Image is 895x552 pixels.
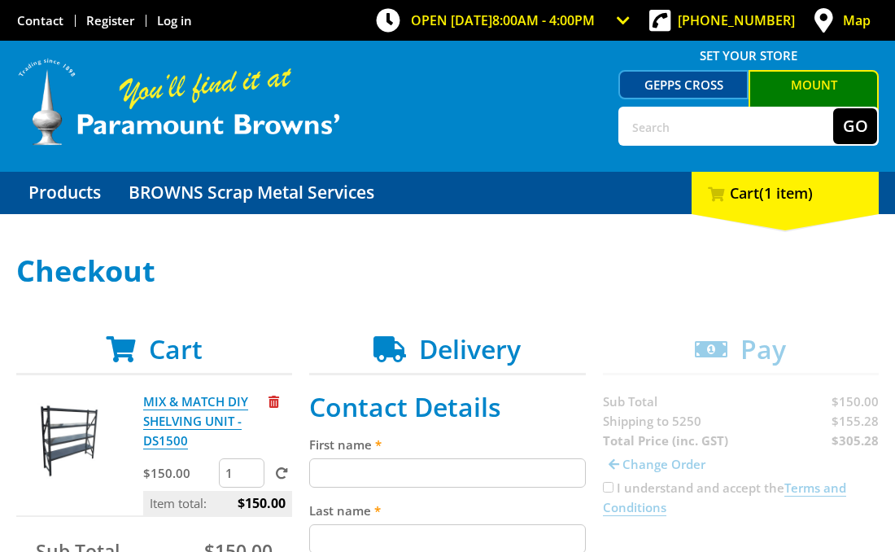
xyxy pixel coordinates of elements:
[86,12,134,28] a: Go to the registration page
[143,463,216,483] p: $150.00
[16,57,342,147] img: Paramount Browns'
[833,108,877,144] button: Go
[759,183,813,203] span: (1 item)
[143,491,293,515] p: Item total:
[309,435,585,454] label: First name
[268,393,279,410] a: Remove from cart
[17,12,63,28] a: Go to the Contact page
[309,501,585,520] label: Last name
[692,172,879,214] div: Cart
[309,458,585,488] input: Please enter your first name.
[143,393,248,449] a: MIX & MATCH DIY SHELVING UNIT - DS1500
[419,331,521,366] span: Delivery
[492,11,595,29] span: 8:00am - 4:00pm
[749,70,879,125] a: Mount [PERSON_NAME]
[620,108,833,144] input: Search
[16,255,879,287] h1: Checkout
[618,70,749,99] a: Gepps Cross
[149,331,203,366] span: Cart
[238,491,286,515] span: $150.00
[116,172,386,214] a: Go to the BROWNS Scrap Metal Services page
[157,12,192,28] a: Log in
[309,392,585,423] h2: Contact Details
[23,392,120,489] img: MIX & MATCH DIY SHELVING UNIT - DS1500
[411,11,595,29] span: OPEN [DATE]
[618,42,879,68] span: Set your store
[16,172,113,214] a: Go to the Products page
